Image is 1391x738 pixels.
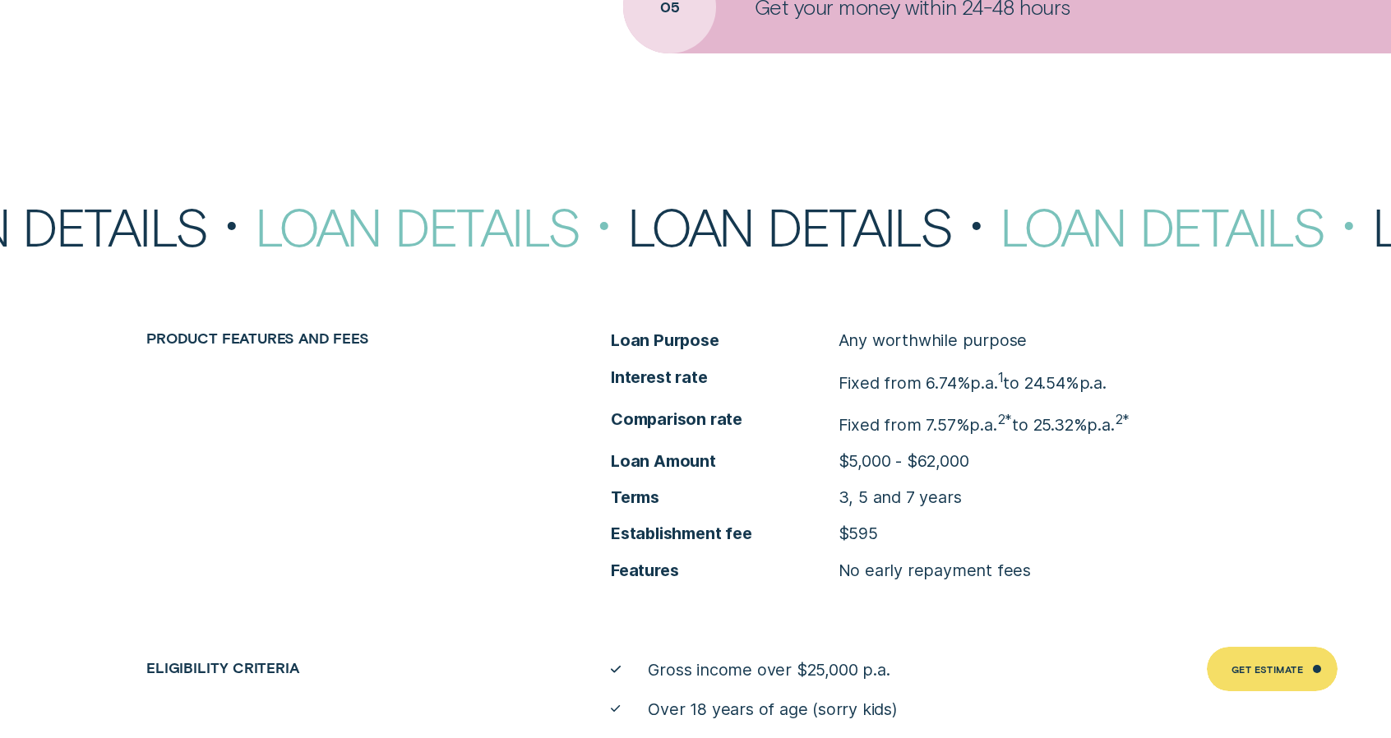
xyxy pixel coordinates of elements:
[970,372,997,392] span: p.a.
[255,200,627,251] div: Loan Details
[611,450,839,473] span: Loan Amount
[648,659,890,681] span: Gross income over $25,000 p.a.
[1079,372,1107,392] span: Per Annum
[1087,414,1114,434] span: p.a.
[998,369,1004,385] sup: 1
[627,200,1000,251] div: Loan Details
[611,523,839,545] span: Establishment fee
[611,408,839,431] span: Comparison rate
[1207,647,1338,690] a: Get Estimate
[611,330,839,352] span: Loan Purpose
[839,367,1107,394] p: Fixed from 6.74% to 24.54%
[839,450,969,473] p: $5,000 - $62,000
[611,560,839,582] span: Features
[839,330,1028,352] p: Any worthwhile purpose
[969,414,996,434] span: p.a.
[1079,372,1107,392] span: p.a.
[839,408,1130,436] p: Fixed from 7.57% to 25.32%
[839,560,1031,582] p: No early repayment fees
[1000,200,1372,251] div: Loan Details
[1087,414,1114,434] span: Per Annum
[969,414,996,434] span: Per Annum
[138,330,510,347] div: Product features and fees
[611,367,839,389] span: Interest rate
[648,699,897,721] span: Over 18 years of age (sorry kids)
[138,659,510,676] div: Eligibility criteria
[970,372,997,392] span: Per Annum
[839,523,878,545] p: $595
[839,487,962,509] p: 3, 5 and 7 years
[611,487,839,509] span: Terms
